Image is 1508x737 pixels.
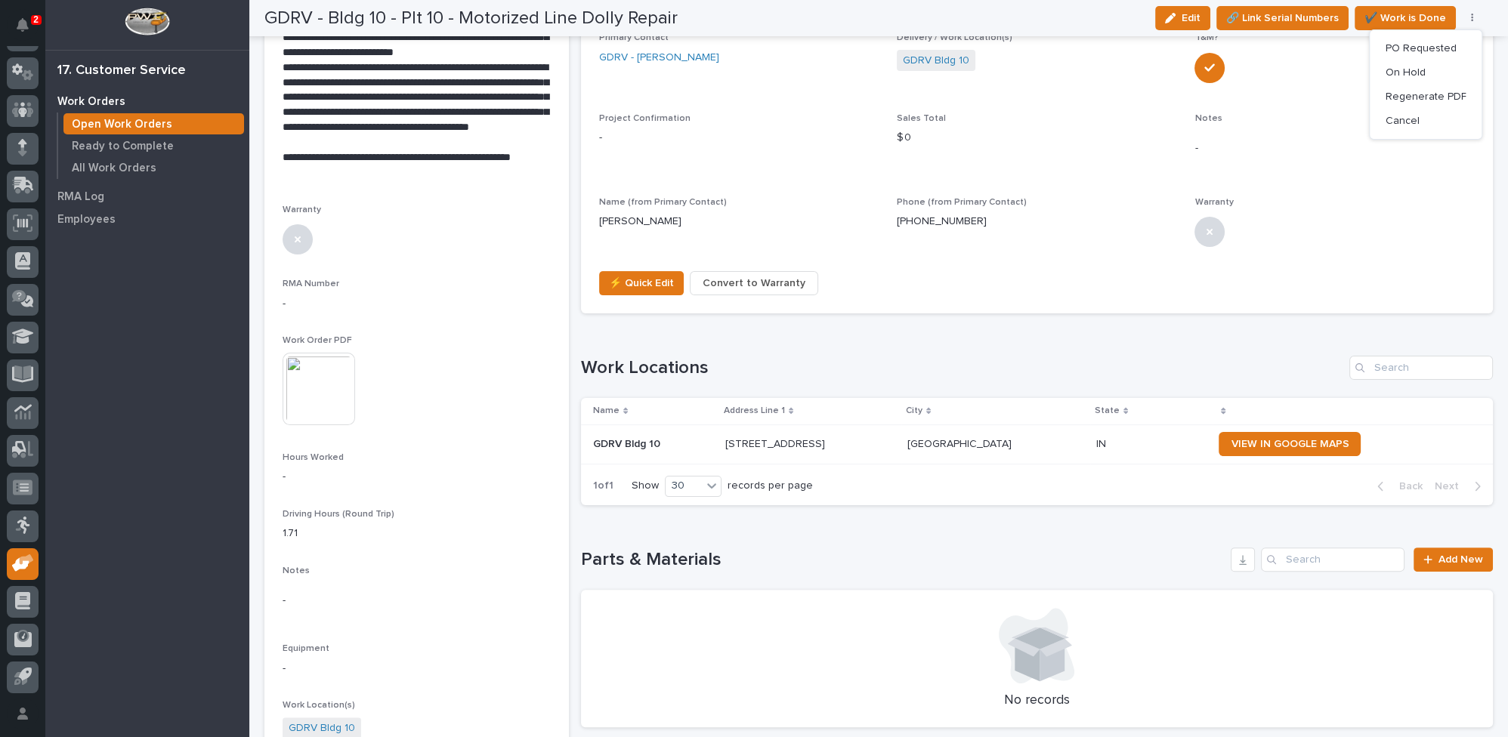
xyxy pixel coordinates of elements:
span: Project Confirmation [599,114,691,123]
p: Ready to Complete [72,140,174,153]
h1: Parts & Materials [581,549,1225,571]
button: ⚡ Quick Edit [599,271,684,295]
p: - [283,593,551,609]
span: Notes [283,566,310,575]
span: Regenerate PDF [1386,88,1466,106]
p: [GEOGRAPHIC_DATA] [907,435,1015,451]
p: - [283,661,551,677]
a: Open Work Orders [58,113,249,134]
button: Back [1365,480,1429,493]
span: Convert to Warranty [703,274,805,292]
span: Warranty [1194,198,1233,207]
button: Edit [1155,6,1210,30]
p: 2 [33,14,39,25]
p: - [283,296,551,312]
h2: GDRV - Bldg 10 - Plt 10 - Motorized Line Dolly Repair [264,8,678,29]
p: [PERSON_NAME] [599,214,879,230]
p: records per page [728,480,813,492]
tr: GDRV Bldg 10GDRV Bldg 10 [STREET_ADDRESS][STREET_ADDRESS] [GEOGRAPHIC_DATA][GEOGRAPHIC_DATA] ININ... [581,424,1494,464]
span: Equipment [283,644,329,653]
span: Name (from Primary Contact) [599,198,727,207]
span: Edit [1182,11,1201,25]
a: RMA Log [45,185,249,208]
p: IN [1096,435,1109,451]
p: 1 of 1 [581,467,626,504]
button: Next [1429,480,1493,493]
p: Employees [57,213,116,227]
p: Address Line 1 [724,402,785,419]
p: [STREET_ADDRESS] [725,435,828,451]
p: GDRV Bldg 10 [593,435,663,451]
p: RMA Log [57,190,104,204]
span: Next [1435,480,1468,493]
div: 17. Customer Service [57,63,186,79]
span: Driving Hours (Round Trip) [283,510,394,519]
p: [PHONE_NUMBER] [897,214,987,230]
a: GDRV Bldg 10 [289,720,355,736]
span: RMA Number [283,279,339,288]
span: VIEW IN GOOGLE MAPS [1231,439,1349,449]
p: Work Orders [57,95,125,109]
span: ⚡ Quick Edit [609,274,674,292]
input: Search [1349,356,1493,380]
a: GDRV - [PERSON_NAME] [599,50,719,66]
span: T&M? [1194,33,1218,42]
a: GDRV Bldg 10 [903,53,969,69]
p: Name [593,402,620,419]
span: Warranty [283,205,321,214]
span: 🔗 Link Serial Numbers [1226,9,1339,27]
button: ✔️ Work is Done [1355,6,1456,30]
span: Notes [1194,114,1222,123]
span: Work Order PDF [283,336,352,345]
span: Cancel [1386,112,1420,130]
p: - [1194,140,1474,156]
button: Convert to Warranty [690,271,818,295]
a: VIEW IN GOOGLE MAPS [1219,432,1361,456]
button: Notifications [7,9,39,41]
span: Sales Total [897,114,946,123]
div: Notifications2 [19,18,39,42]
h1: Work Locations [581,357,1344,379]
span: Hours Worked [283,453,344,462]
span: On Hold [1386,63,1426,82]
button: 🔗 Link Serial Numbers [1216,6,1349,30]
span: Delivery / Work Location(s) [897,33,1012,42]
p: Open Work Orders [72,118,172,131]
p: Show [632,480,659,492]
a: Add New [1414,547,1493,572]
a: Employees [45,208,249,230]
a: All Work Orders [58,157,249,178]
p: City [906,402,922,419]
p: - [283,469,551,485]
span: ✔️ Work is Done [1364,9,1446,27]
a: Work Orders [45,90,249,113]
span: Back [1390,480,1423,493]
img: Workspace Logo [125,8,169,35]
span: PO Requested [1386,39,1457,57]
span: Work Location(s) [283,701,355,710]
span: Phone (from Primary Contact) [897,198,1027,207]
p: $ 0 [897,130,1176,146]
div: 30 [666,478,702,494]
p: No records [599,692,1476,709]
span: Primary Contact [599,33,669,42]
input: Search [1261,547,1404,572]
p: State [1095,402,1120,419]
span: Add New [1438,554,1483,565]
p: All Work Orders [72,162,156,175]
p: - [599,130,879,146]
p: 1.71 [283,526,551,541]
a: Ready to Complete [58,135,249,156]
